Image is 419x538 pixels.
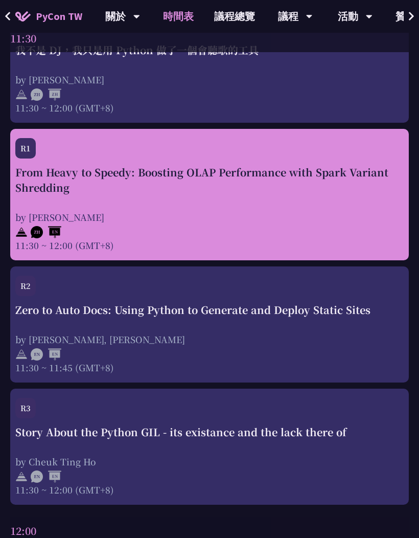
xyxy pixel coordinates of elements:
[31,348,61,361] img: ENEN.5a408d1.svg
[15,11,31,21] img: Home icon of PyCon TW 2025
[10,25,409,52] div: 11:30
[5,4,92,29] a: PyCon TW
[15,333,404,346] div: by [PERSON_NAME], [PERSON_NAME]
[15,470,28,483] img: svg+xml;base64,PHN2ZyB4bWxucz0iaHR0cDovL3d3dy53My5vcmcvMjAwMC9zdmciIHdpZHRoPSIyNCIgaGVpZ2h0PSIyNC...
[15,483,404,496] div: 11:30 ~ 12:00 (GMT+8)
[15,398,36,418] div: R3
[15,73,404,86] div: by [PERSON_NAME]
[15,398,404,496] a: R3 Story About the Python GIL - its existance and the lack there of by Cheuk Ting Ho 11:30 ~ 12:0...
[15,88,28,101] img: svg+xml;base64,PHN2ZyB4bWxucz0iaHR0cDovL3d3dy53My5vcmcvMjAwMC9zdmciIHdpZHRoPSIyNCIgaGVpZ2h0PSIyNC...
[15,239,404,252] div: 11:30 ~ 12:00 (GMT+8)
[15,165,404,195] div: From Heavy to Speedy: Boosting OLAP Performance with Spark Variant Shredding
[15,348,28,361] img: svg+xml;base64,PHN2ZyB4bWxucz0iaHR0cDovL3d3dy53My5vcmcvMjAwMC9zdmciIHdpZHRoPSIyNCIgaGVpZ2h0PSIyNC...
[15,361,404,374] div: 11:30 ~ 11:45 (GMT+8)
[15,138,36,159] div: R1
[15,276,36,296] div: R2
[31,470,61,483] img: ENEN.5a408d1.svg
[15,101,404,114] div: 11:30 ~ 12:00 (GMT+8)
[15,226,28,238] img: svg+xml;base64,PHN2ZyB4bWxucz0iaHR0cDovL3d3dy53My5vcmcvMjAwMC9zdmciIHdpZHRoPSIyNCIgaGVpZ2h0PSIyNC...
[15,276,404,374] a: R2 Zero to Auto Docs: Using Python to Generate and Deploy Static Sites by [PERSON_NAME], [PERSON_...
[15,138,404,252] a: R1 From Heavy to Speedy: Boosting OLAP Performance with Spark Variant Shredding by [PERSON_NAME] ...
[15,455,404,468] div: by Cheuk Ting Ho
[15,302,404,318] div: Zero to Auto Docs: Using Python to Generate and Deploy Static Sites
[15,211,404,223] div: by [PERSON_NAME]
[36,9,82,24] span: PyCon TW
[31,226,61,238] img: ZHEN.371966e.svg
[15,16,404,114] a: R0 我不是 DJ，我只是用 Python 做了一個會聽歌的工具 by [PERSON_NAME] 11:30 ~ 12:00 (GMT+8)
[15,424,404,440] div: Story About the Python GIL - its existance and the lack there of
[31,88,61,101] img: ZHZH.38617ef.svg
